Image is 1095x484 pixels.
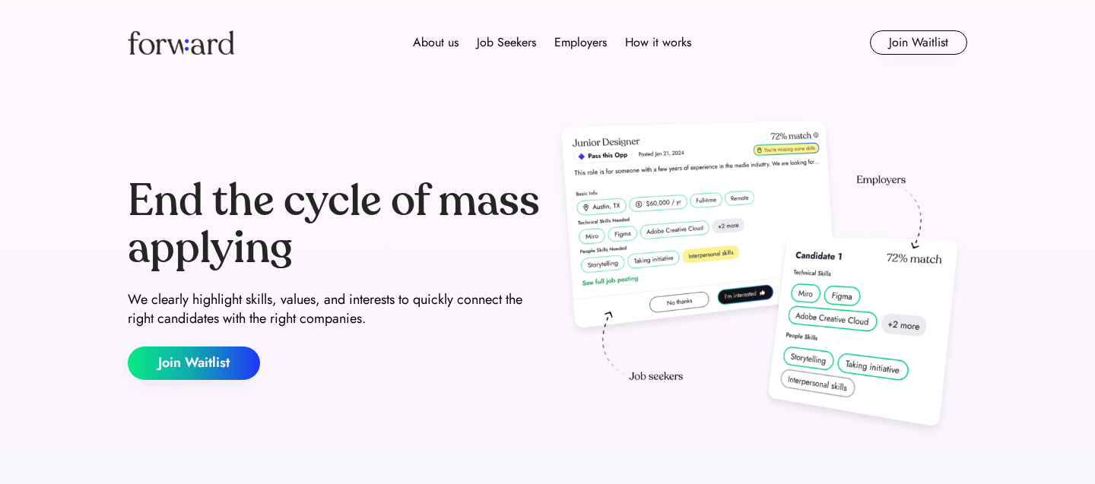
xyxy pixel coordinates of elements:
[554,33,607,52] div: Employers
[554,115,967,442] img: hero-image.png
[870,30,967,55] button: Join Waitlist
[625,33,691,52] div: How it works
[128,346,260,380] button: Join Waitlist
[128,178,541,271] div: End the cycle of mass applying
[128,290,541,328] div: We clearly highlight skills, values, and interests to quickly connect the right candidates with t...
[477,33,536,52] div: Job Seekers
[413,33,459,52] div: About us
[128,30,234,55] img: Forward logo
